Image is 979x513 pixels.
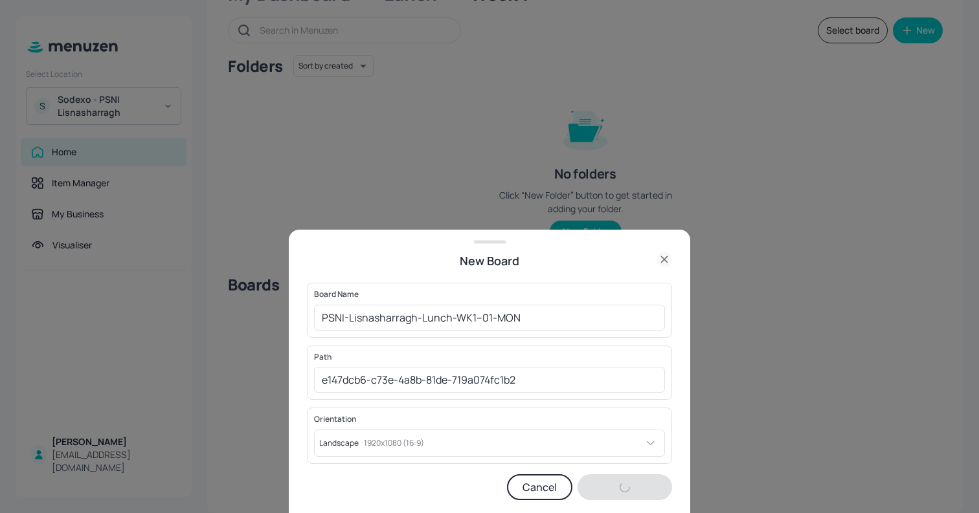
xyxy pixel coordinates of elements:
div: New Board [307,252,672,270]
div: Landscape1920x1080 (16:9) [314,430,644,457]
p: Landscape [319,439,359,448]
p: 1920x1080 (16:9) [364,439,424,448]
p: Orientation [314,415,665,424]
p: Board Name [314,290,665,299]
button: Cancel [507,474,572,500]
p: Path [314,353,665,362]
